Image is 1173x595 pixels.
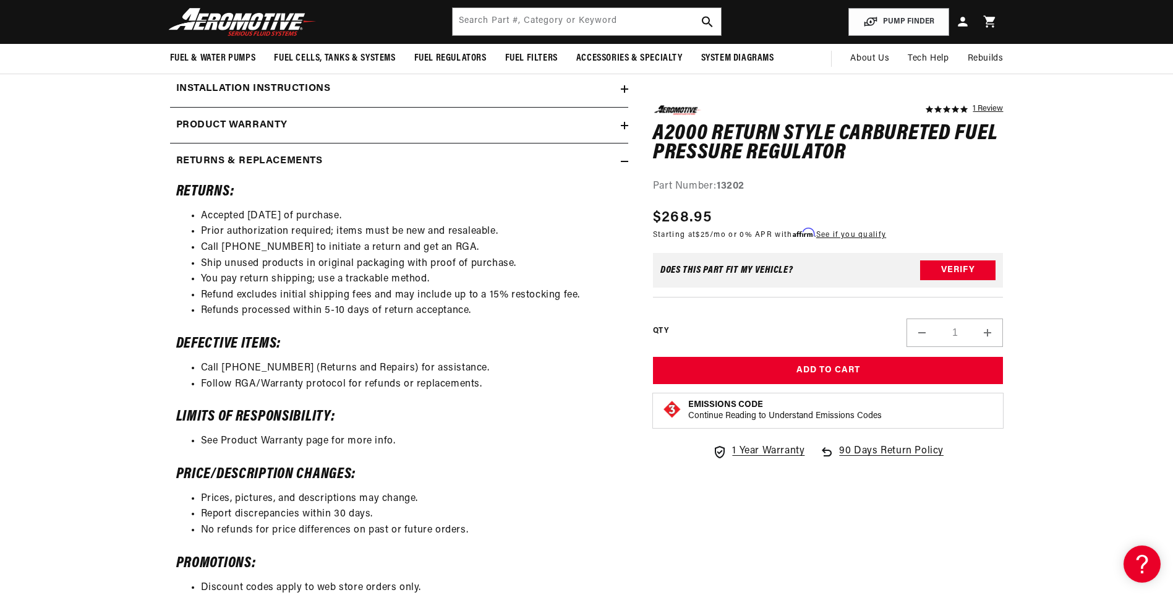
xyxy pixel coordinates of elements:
span: Fuel Cells, Tanks & Systems [274,52,395,65]
h4: Promotions: [176,557,622,570]
h4: Limits of Responsibility: [176,411,622,424]
p: Continue Reading to Understand Emissions Codes [688,411,882,422]
summary: Rebuilds [958,44,1013,74]
li: See Product Warranty page for more info. [201,434,622,450]
a: 1 Year Warranty [712,443,804,460]
span: About Us [850,54,889,63]
input: Search by Part Number, Category or Keyword [453,8,721,35]
a: 90 Days Return Policy [819,443,944,472]
a: See if you qualify - Learn more about Affirm Financing (opens in modal) [816,231,886,239]
summary: Tech Help [898,44,958,74]
button: Emissions CodeContinue Reading to Understand Emissions Codes [688,400,882,422]
img: Aeromotive [165,7,320,36]
span: Fuel & Water Pumps [170,52,256,65]
button: PUMP FINDER [848,8,949,36]
li: Refund excludes initial shipping fees and may include up to a 15% restocking fee. [201,288,622,304]
span: Rebuilds [968,52,1004,66]
span: Fuel Filters [505,52,558,65]
strong: 13202 [717,181,744,190]
li: Report discrepancies within 30 days. [201,507,622,523]
h1: A2000 Return Style Carbureted Fuel Pressure Regulator [653,124,1004,163]
span: 90 Days Return Policy [839,443,944,472]
button: Add to Cart [653,357,1004,385]
h2: Returns & replacements [176,153,323,169]
span: Fuel Regulators [414,52,487,65]
li: Accepted [DATE] of purchase. [201,208,622,225]
li: Ship unused products in original packaging with proof of purchase. [201,256,622,272]
div: Does This part fit My vehicle? [660,265,793,275]
span: 1 Year Warranty [732,443,804,460]
li: Call [PHONE_NUMBER] to initiate a return and get an RGA. [201,240,622,256]
h4: Price/Description Changes: [176,468,622,481]
summary: Fuel & Water Pumps [161,44,265,73]
h4: Defective Items: [176,338,622,351]
img: Emissions code [662,400,682,419]
li: Follow RGA/Warranty protocol for refunds or replacements. [201,377,622,393]
li: Refunds processed within 5-10 days of return acceptance. [201,303,622,319]
summary: Product warranty [170,108,628,143]
summary: Returns & replacements [170,143,628,179]
strong: Emissions Code [688,400,763,409]
button: Verify [920,260,996,280]
summary: Fuel Filters [496,44,567,73]
span: $25 [696,231,710,239]
button: search button [694,8,721,35]
span: Tech Help [908,52,949,66]
li: You pay return shipping; use a trackable method. [201,272,622,288]
span: Accessories & Specialty [576,52,683,65]
a: About Us [841,44,898,74]
span: $268.95 [653,207,712,229]
li: Call [PHONE_NUMBER] (Returns and Repairs) for assistance. [201,361,622,377]
li: Prior authorization required; items must be new and resaleable. [201,224,622,240]
p: Starting at /mo or 0% APR with . [653,229,886,241]
a: 1 reviews [973,105,1003,114]
li: No refunds for price differences on past or future orders. [201,523,622,539]
h2: Installation Instructions [176,81,331,97]
div: Part Number: [653,178,1004,194]
summary: Fuel Regulators [405,44,496,73]
span: System Diagrams [701,52,774,65]
summary: System Diagrams [692,44,783,73]
li: Prices, pictures, and descriptions may change. [201,491,622,507]
summary: Accessories & Specialty [567,44,692,73]
summary: Fuel Cells, Tanks & Systems [265,44,404,73]
h4: Returns: [176,186,622,199]
summary: Installation Instructions [170,71,628,107]
label: QTY [653,325,668,336]
h2: Product warranty [176,118,288,134]
span: Affirm [793,228,814,238]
